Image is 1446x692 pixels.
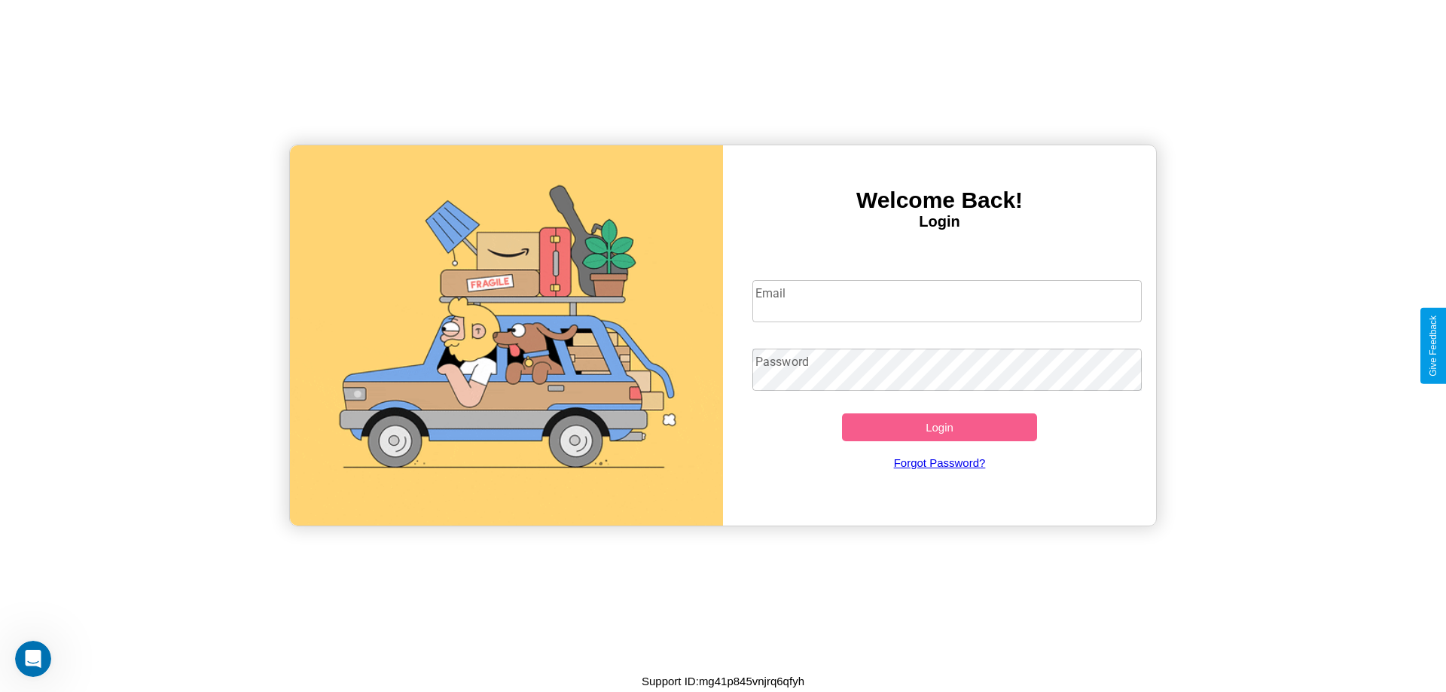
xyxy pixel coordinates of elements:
[642,671,804,691] p: Support ID: mg41p845vnjrq6qfyh
[15,641,51,677] iframe: Intercom live chat
[723,187,1156,213] h3: Welcome Back!
[842,413,1037,441] button: Login
[1428,316,1438,376] div: Give Feedback
[290,145,723,526] img: gif
[745,441,1135,484] a: Forgot Password?
[723,213,1156,230] h4: Login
